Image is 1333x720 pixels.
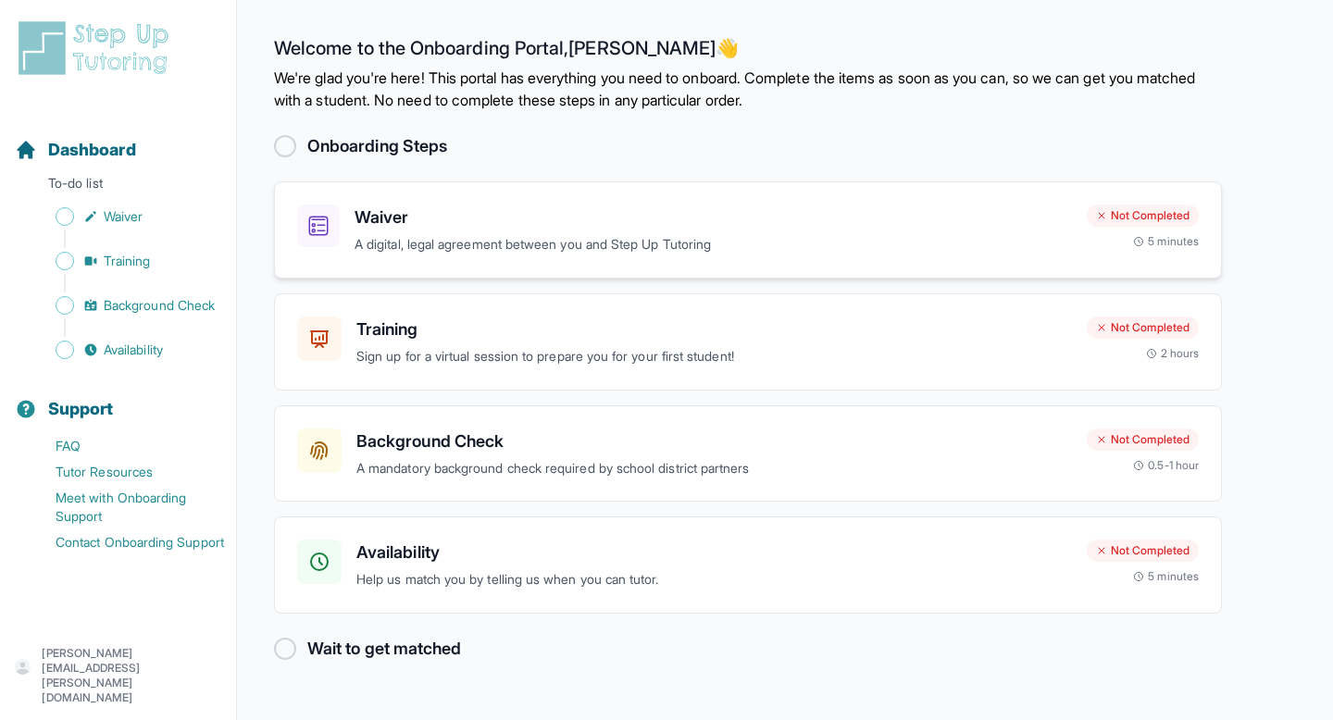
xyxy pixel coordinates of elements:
[15,137,136,163] a: Dashboard
[1133,569,1199,584] div: 5 minutes
[104,252,151,270] span: Training
[1133,458,1199,473] div: 0.5-1 hour
[15,292,236,318] a: Background Check
[15,433,236,459] a: FAQ
[307,636,461,662] h2: Wait to get matched
[356,569,1072,590] p: Help us match you by telling us when you can tutor.
[1087,540,1199,562] div: Not Completed
[7,107,229,170] button: Dashboard
[356,346,1072,367] p: Sign up for a virtual session to prepare you for your first student!
[15,646,221,705] button: [PERSON_NAME][EMAIL_ADDRESS][PERSON_NAME][DOMAIN_NAME]
[274,67,1222,111] p: We're glad you're here! This portal has everything you need to onboard. Complete the items as soo...
[15,529,236,555] a: Contact Onboarding Support
[104,207,143,226] span: Waiver
[307,133,447,159] h2: Onboarding Steps
[274,37,1222,67] h2: Welcome to the Onboarding Portal, [PERSON_NAME] 👋
[7,366,229,429] button: Support
[15,485,236,529] a: Meet with Onboarding Support
[48,396,114,422] span: Support
[48,137,136,163] span: Dashboard
[15,248,236,274] a: Training
[1087,205,1199,227] div: Not Completed
[1087,317,1199,339] div: Not Completed
[356,317,1072,342] h3: Training
[355,205,1072,230] h3: Waiver
[1087,428,1199,451] div: Not Completed
[356,540,1072,565] h3: Availability
[355,234,1072,255] p: A digital, legal agreement between you and Step Up Tutoring
[104,296,215,315] span: Background Check
[1146,346,1200,361] div: 2 hours
[274,293,1222,391] a: TrainingSign up for a virtual session to prepare you for your first student!Not Completed2 hours
[7,174,229,200] p: To-do list
[356,428,1072,454] h3: Background Check
[356,458,1072,479] p: A mandatory background check required by school district partners
[42,646,221,705] p: [PERSON_NAME][EMAIL_ADDRESS][PERSON_NAME][DOMAIN_NAME]
[15,337,236,363] a: Availability
[104,341,163,359] span: Availability
[15,204,236,230] a: Waiver
[274,516,1222,614] a: AvailabilityHelp us match you by telling us when you can tutor.Not Completed5 minutes
[274,181,1222,279] a: WaiverA digital, legal agreement between you and Step Up TutoringNot Completed5 minutes
[15,459,236,485] a: Tutor Resources
[274,405,1222,503] a: Background CheckA mandatory background check required by school district partnersNot Completed0.5...
[1133,234,1199,249] div: 5 minutes
[15,19,180,78] img: logo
